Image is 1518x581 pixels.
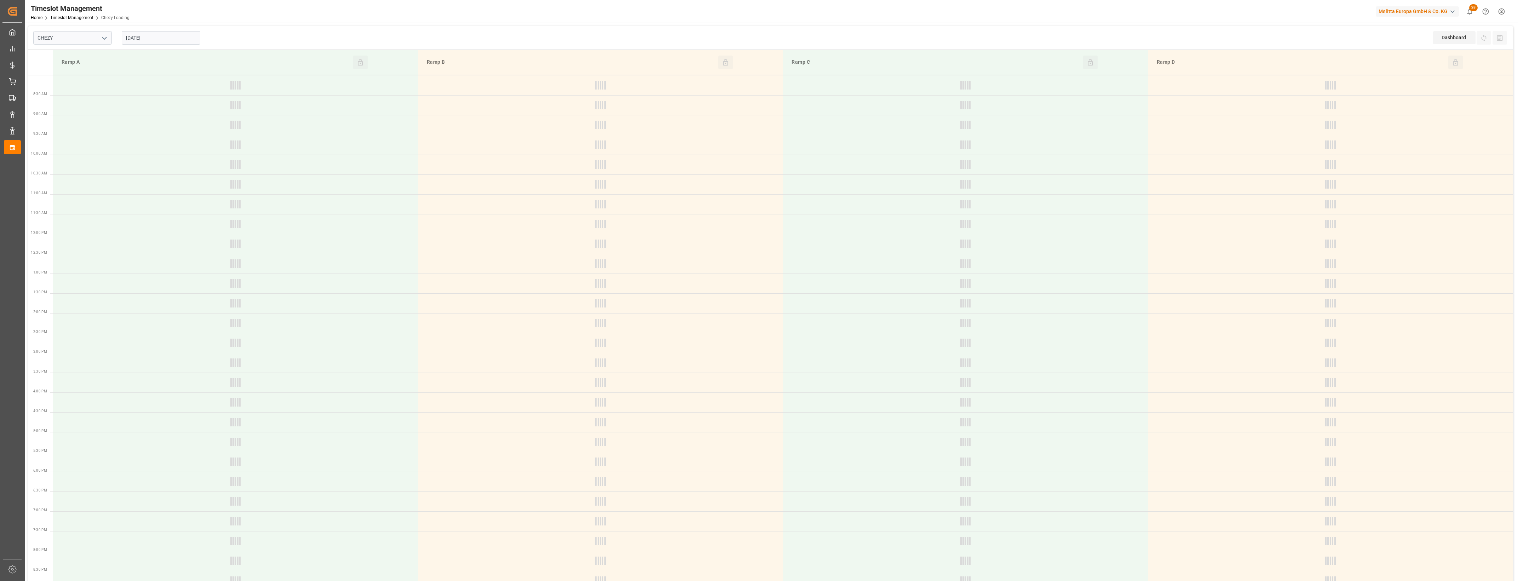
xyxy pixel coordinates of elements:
[33,112,47,116] span: 9:00 AM
[33,508,47,512] span: 7:00 PM
[50,15,93,20] a: Timeslot Management
[31,231,47,235] span: 12:00 PM
[122,31,200,45] input: DD-MM-YYYY
[33,31,112,45] input: Type to search/select
[33,290,47,294] span: 1:30 PM
[33,568,47,571] span: 8:30 PM
[33,330,47,334] span: 2:30 PM
[33,270,47,274] span: 1:00 PM
[33,92,47,96] span: 8:30 AM
[33,429,47,433] span: 5:00 PM
[424,56,718,69] div: Ramp B
[33,350,47,353] span: 3:00 PM
[31,3,130,14] div: Timeslot Management
[1376,6,1459,17] div: Melitta Europa GmbH & Co. KG
[31,211,47,215] span: 11:30 AM
[789,56,1083,69] div: Ramp C
[31,15,42,20] a: Home
[33,310,47,314] span: 2:00 PM
[59,56,353,69] div: Ramp A
[33,389,47,393] span: 4:00 PM
[31,251,47,254] span: 12:30 PM
[33,132,47,136] span: 9:30 AM
[1462,4,1478,19] button: show 28 new notifications
[1433,31,1476,44] div: Dashboard
[1469,4,1478,11] span: 28
[31,151,47,155] span: 10:00 AM
[1154,56,1448,69] div: Ramp D
[1478,4,1494,19] button: Help Center
[31,171,47,175] span: 10:30 AM
[1376,5,1462,18] button: Melitta Europa GmbH & Co. KG
[33,488,47,492] span: 6:30 PM
[31,191,47,195] span: 11:00 AM
[33,409,47,413] span: 4:30 PM
[33,449,47,453] span: 5:30 PM
[33,548,47,552] span: 8:00 PM
[33,369,47,373] span: 3:30 PM
[33,468,47,472] span: 6:00 PM
[99,33,109,44] button: open menu
[33,528,47,532] span: 7:30 PM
